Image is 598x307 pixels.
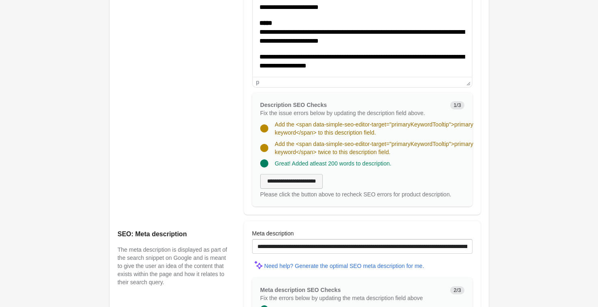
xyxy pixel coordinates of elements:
[260,190,464,198] div: Please click the button above to recheck SEO errors for product description.
[261,259,427,273] button: Need help? Generate the optimal SEO meta description for me.
[118,246,228,286] p: The meta description is displayed as part of the search snippet on Google and is meant to give th...
[260,287,341,293] span: Meta description SEO Checks
[260,294,444,302] p: Fix the errors below by updating the meta description field above
[256,79,259,85] div: p
[463,77,472,87] div: Press the Up and Down arrow keys to resize the editor.
[260,109,444,117] p: Fix the issue errors below by updating the description field above.
[275,141,473,155] span: Add the <span data-simple-seo-editor-target="primaryKeywordTooltip">primary keyword</span> twice ...
[260,102,327,108] span: Description SEO Checks
[450,286,464,294] span: 2/3
[118,229,228,239] h2: SEO: Meta description
[275,121,473,136] span: Add the <span data-simple-seo-editor-target="primaryKeywordTooltip">primary keyword</span> to thi...
[450,101,464,109] span: 1/3
[252,229,294,237] label: Meta description
[264,263,424,269] div: Need help? Generate the optimal SEO meta description for me.
[252,259,264,271] img: MagicMinor-0c7ff6cd6e0e39933513fd390ee66b6c2ef63129d1617a7e6fa9320d2ce6cec8.svg
[275,160,391,167] span: Great! Added atleast 200 words to description.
